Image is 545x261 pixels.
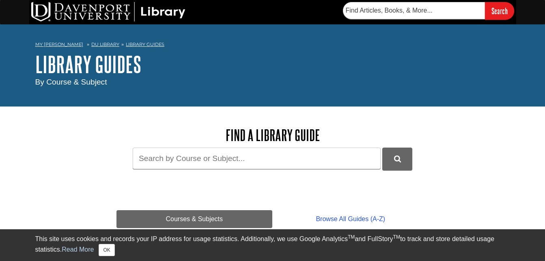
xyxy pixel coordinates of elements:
[35,41,83,48] a: My [PERSON_NAME]
[343,2,514,20] form: Searches DU Library's articles, books, and more
[35,234,510,256] div: This site uses cookies and records your IP address for usage statistics. Additionally, we use Goo...
[133,148,381,169] input: Search by Course or Subject...
[35,52,510,76] h1: Library Guides
[62,246,94,253] a: Read More
[485,2,514,20] input: Search
[116,127,429,144] h2: Find a Library Guide
[126,41,164,47] a: Library Guides
[35,39,510,52] nav: breadcrumb
[35,76,510,88] div: By Course & Subject
[99,244,114,256] button: Close
[348,234,355,240] sup: TM
[116,210,273,228] a: Courses & Subjects
[343,2,485,19] input: Find Articles, Books, & More...
[394,155,401,163] i: Search Library Guides
[393,234,400,240] sup: TM
[91,41,119,47] a: DU Library
[272,210,429,228] a: Browse All Guides (A-Z)
[31,2,185,22] img: DU Library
